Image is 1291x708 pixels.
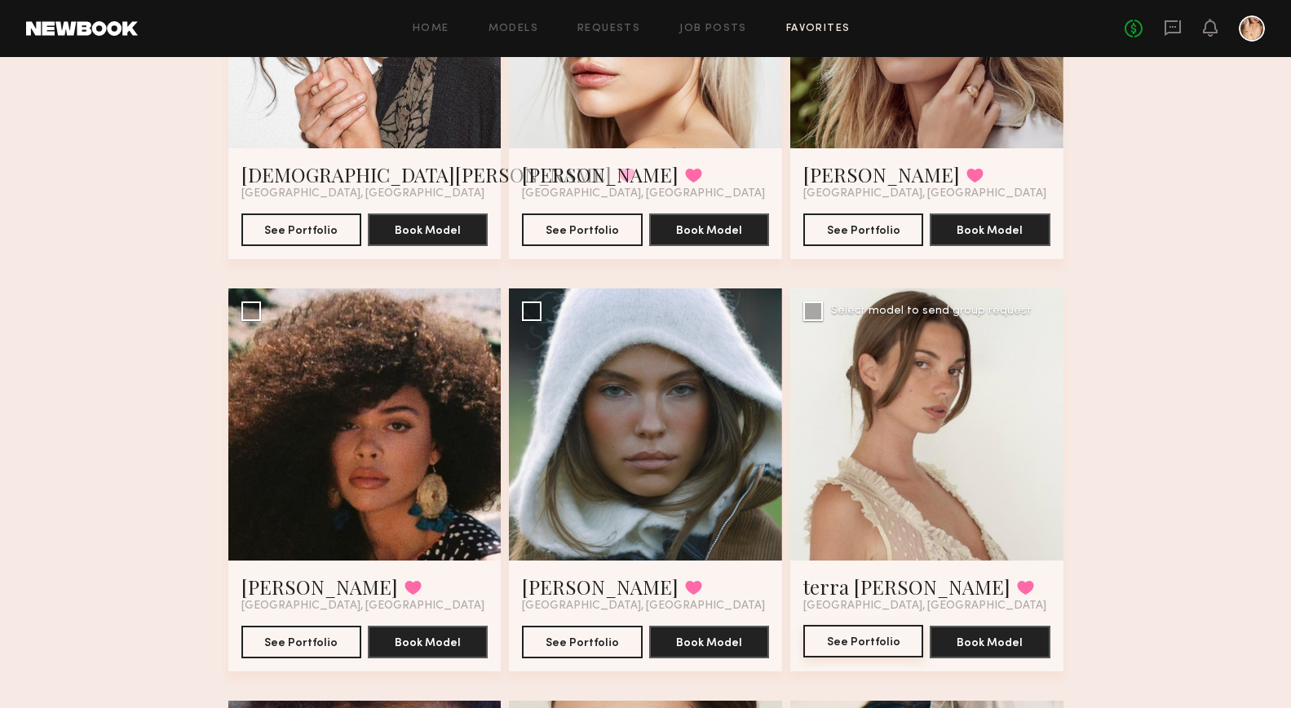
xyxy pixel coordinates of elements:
a: Requests [577,24,640,34]
button: See Portfolio [803,625,923,657]
a: [DEMOGRAPHIC_DATA][PERSON_NAME] [241,161,612,187]
span: [GEOGRAPHIC_DATA], [GEOGRAPHIC_DATA] [241,187,484,200]
button: Book Model [649,213,769,246]
button: Book Model [649,626,769,658]
a: Book Model [368,635,488,649]
button: See Portfolio [803,213,923,246]
span: [GEOGRAPHIC_DATA], [GEOGRAPHIC_DATA] [241,600,484,613]
a: terra [PERSON_NAME] [803,574,1010,600]
a: [PERSON_NAME] [241,574,398,600]
a: Book Model [930,222,1050,236]
button: Book Model [930,626,1050,658]
a: Book Model [930,635,1050,649]
button: See Portfolio [241,213,361,246]
a: [PERSON_NAME] [522,574,679,600]
a: Book Model [649,222,769,236]
a: Book Model [368,222,488,236]
button: Book Model [368,626,488,658]
div: Select model to send group request [831,306,1032,317]
span: [GEOGRAPHIC_DATA], [GEOGRAPHIC_DATA] [803,187,1046,200]
a: [PERSON_NAME] [522,161,679,187]
a: Models [489,24,538,34]
a: Home [413,24,449,34]
span: [GEOGRAPHIC_DATA], [GEOGRAPHIC_DATA] [522,187,765,200]
a: Book Model [649,635,769,649]
button: See Portfolio [241,626,361,658]
button: See Portfolio [522,626,642,658]
span: [GEOGRAPHIC_DATA], [GEOGRAPHIC_DATA] [803,600,1046,613]
a: Job Posts [679,24,747,34]
a: [PERSON_NAME] [803,161,960,187]
button: See Portfolio [522,213,642,246]
button: Book Model [368,213,488,246]
a: Favorites [786,24,851,34]
span: [GEOGRAPHIC_DATA], [GEOGRAPHIC_DATA] [522,600,765,613]
a: See Portfolio [803,626,923,658]
button: Book Model [930,213,1050,246]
